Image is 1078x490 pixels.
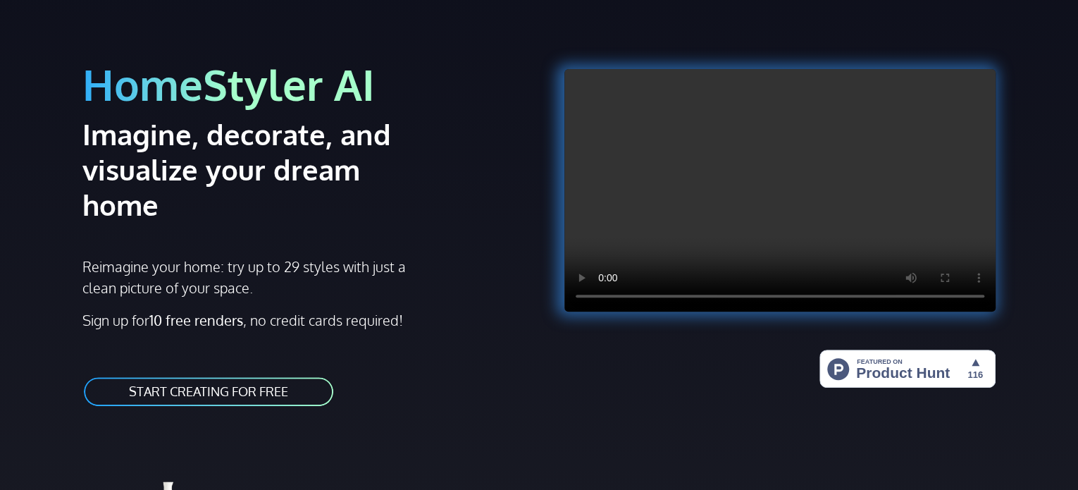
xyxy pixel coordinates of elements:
[82,58,531,111] h1: HomeStyler AI
[149,311,243,329] strong: 10 free renders
[819,350,996,388] img: HomeStyler AI - Interior Design Made Easy: One Click to Your Dream Home | Product Hunt
[82,116,441,222] h2: Imagine, decorate, and visualize your dream home
[82,376,335,408] a: START CREATING FOR FREE
[82,256,419,298] p: Reimagine your home: try up to 29 styles with just a clean picture of your space.
[82,310,531,331] p: Sign up for , no credit cards required!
